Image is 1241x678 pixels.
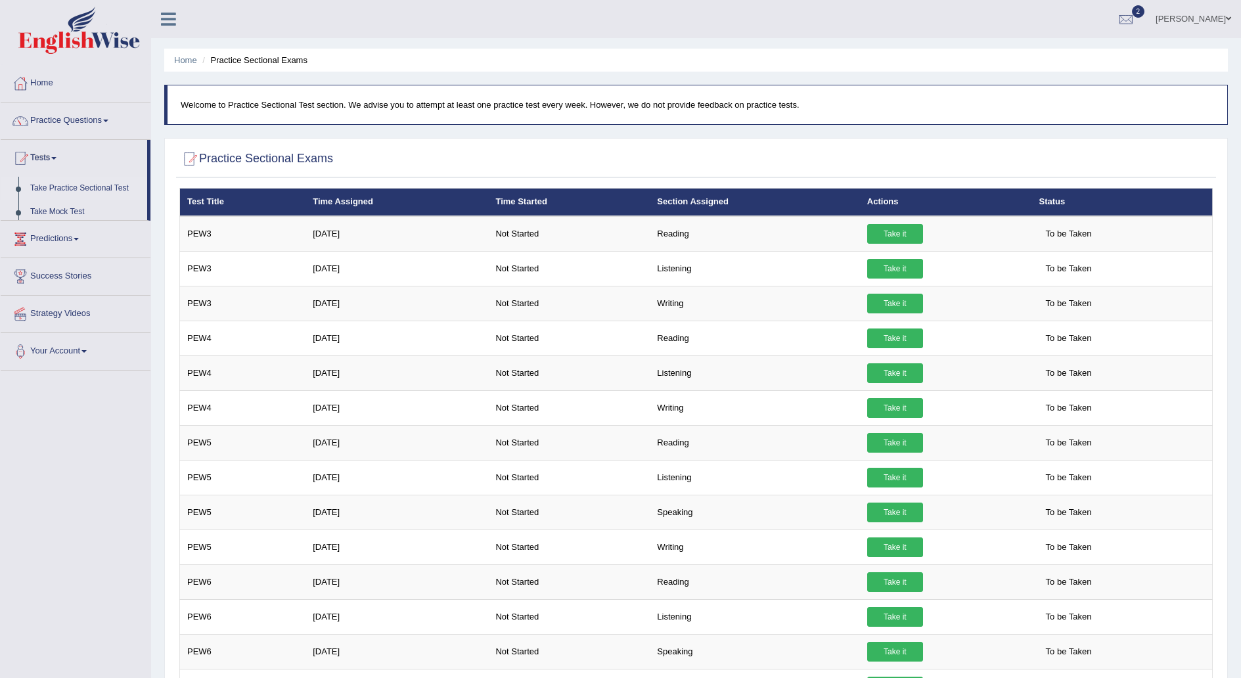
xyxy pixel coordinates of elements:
td: PEW6 [180,634,306,669]
span: To be Taken [1039,259,1098,279]
td: PEW5 [180,460,306,495]
span: To be Taken [1039,607,1098,627]
td: [DATE] [305,530,488,564]
td: PEW3 [180,251,306,286]
td: Speaking [650,634,859,669]
a: Take Mock Test [24,200,147,224]
td: Listening [650,355,859,390]
a: Take it [867,537,923,557]
td: [DATE] [305,599,488,634]
td: Listening [650,251,859,286]
td: Not Started [488,321,650,355]
a: Home [174,55,197,65]
th: Test Title [180,189,306,216]
a: Home [1,65,150,98]
td: PEW4 [180,321,306,355]
span: To be Taken [1039,363,1098,383]
td: PEW6 [180,564,306,599]
a: Take it [867,294,923,313]
td: PEW4 [180,390,306,425]
th: Time Started [488,189,650,216]
a: Tests [1,140,147,173]
td: Reading [650,425,859,460]
td: PEW3 [180,216,306,252]
a: Take it [867,503,923,522]
td: [DATE] [305,460,488,495]
a: Success Stories [1,258,150,291]
span: To be Taken [1039,642,1098,662]
a: Practice Questions [1,102,150,135]
td: Not Started [488,564,650,599]
td: PEW6 [180,599,306,634]
td: Not Started [488,216,650,252]
td: Not Started [488,390,650,425]
a: Your Account [1,333,150,366]
td: PEW5 [180,530,306,564]
a: Take it [867,259,923,279]
td: Listening [650,460,859,495]
td: [DATE] [305,321,488,355]
td: [DATE] [305,564,488,599]
td: Not Started [488,425,650,460]
span: To be Taken [1039,468,1098,487]
a: Take it [867,468,923,487]
a: Take it [867,398,923,418]
td: PEW3 [180,286,306,321]
td: Reading [650,564,859,599]
td: Writing [650,530,859,564]
span: To be Taken [1039,398,1098,418]
a: Predictions [1,221,150,254]
span: To be Taken [1039,433,1098,453]
td: Reading [650,216,859,252]
td: Writing [650,390,859,425]
th: Time Assigned [305,189,488,216]
td: [DATE] [305,286,488,321]
td: Not Started [488,460,650,495]
td: Listening [650,599,859,634]
span: To be Taken [1039,224,1098,244]
th: Section Assigned [650,189,859,216]
td: PEW5 [180,495,306,530]
td: Not Started [488,355,650,390]
td: [DATE] [305,634,488,669]
a: Take it [867,433,923,453]
td: Not Started [488,530,650,564]
a: Take it [867,607,923,627]
span: To be Taken [1039,503,1098,522]
td: [DATE] [305,251,488,286]
td: PEW5 [180,425,306,460]
a: Take it [867,224,923,244]
span: To be Taken [1039,294,1098,313]
td: Not Started [488,599,650,634]
h2: Practice Sectional Exams [179,149,333,169]
td: Reading [650,321,859,355]
td: Speaking [650,495,859,530]
li: Practice Sectional Exams [199,54,307,66]
span: To be Taken [1039,537,1098,557]
td: [DATE] [305,216,488,252]
span: To be Taken [1039,572,1098,592]
td: Not Started [488,286,650,321]
th: Actions [860,189,1032,216]
td: Not Started [488,251,650,286]
th: Status [1032,189,1213,216]
td: [DATE] [305,495,488,530]
a: Take it [867,642,923,662]
a: Take it [867,328,923,348]
span: 2 [1132,5,1145,18]
td: PEW4 [180,355,306,390]
td: Writing [650,286,859,321]
p: Welcome to Practice Sectional Test section. We advise you to attempt at least one practice test e... [181,99,1214,111]
a: Take it [867,572,923,592]
span: To be Taken [1039,328,1098,348]
a: Take Practice Sectional Test [24,177,147,200]
td: [DATE] [305,355,488,390]
a: Strategy Videos [1,296,150,328]
td: [DATE] [305,425,488,460]
a: Take it [867,363,923,383]
td: [DATE] [305,390,488,425]
td: Not Started [488,495,650,530]
td: Not Started [488,634,650,669]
